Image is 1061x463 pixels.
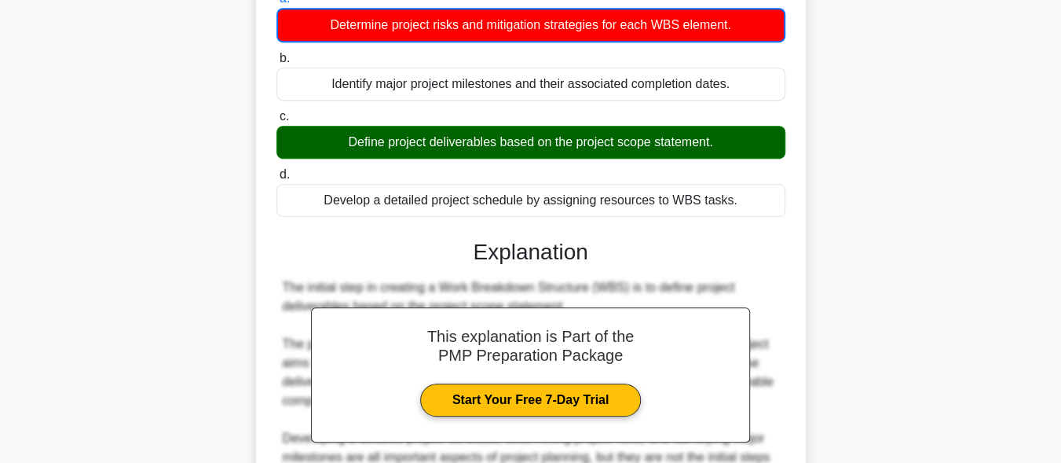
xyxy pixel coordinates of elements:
div: Identify major project milestones and their associated completion dates. [276,68,785,101]
span: c. [280,109,289,123]
div: Determine project risks and mitigation strategies for each WBS element. [276,8,785,42]
div: Develop a detailed project schedule by assigning resources to WBS tasks. [276,184,785,217]
a: Start Your Free 7-Day Trial [420,384,641,417]
span: d. [280,167,290,181]
h3: Explanation [286,239,776,266]
div: Define project deliverables based on the project scope statement. [276,126,785,159]
span: b. [280,51,290,64]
